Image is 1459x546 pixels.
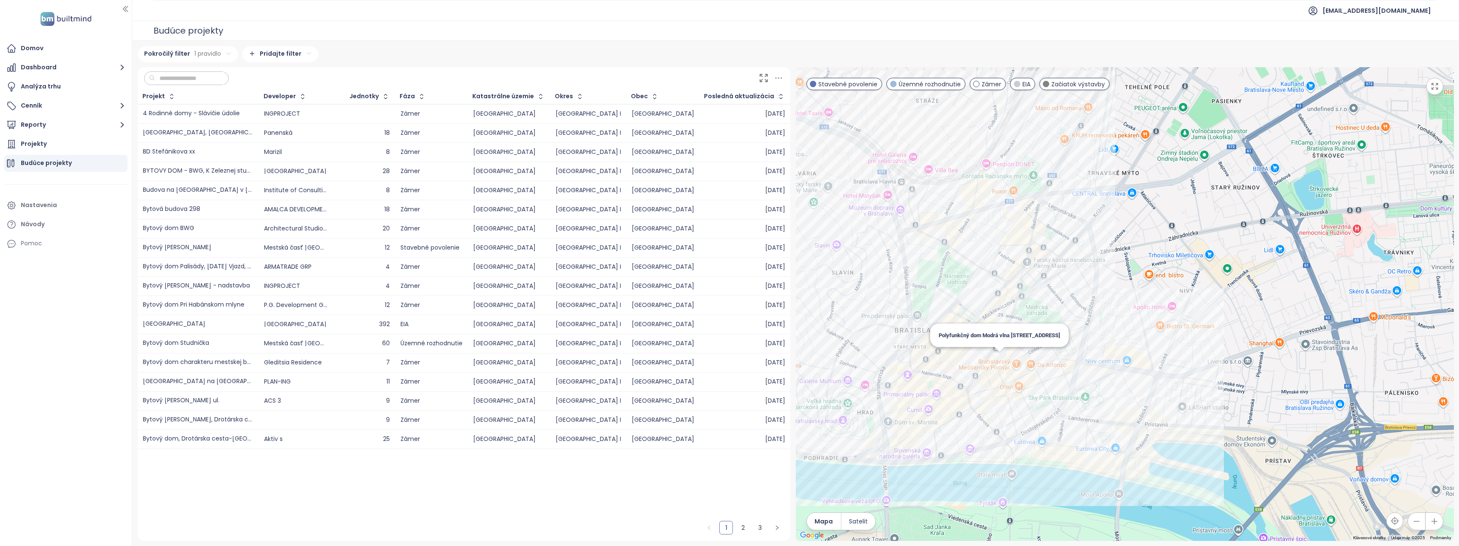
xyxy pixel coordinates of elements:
div: [DATE] [705,226,785,231]
div: [GEOGRAPHIC_DATA] [632,302,694,308]
div: BYTOVÝ DOM - BWG, K Železnej studienke [143,168,253,174]
div: Mestská časť [GEOGRAPHIC_DATA] [264,245,328,250]
div: [GEOGRAPHIC_DATA] [632,149,694,155]
div: [GEOGRAPHIC_DATA] [632,111,694,117]
div: 9 [338,398,390,404]
button: Klávesové skratky [1353,535,1386,541]
div: [GEOGRAPHIC_DATA] [473,168,545,174]
div: Zámer [400,130,463,136]
li: Nasledujúca strana [770,521,784,535]
div: 12 [338,302,390,308]
div: [GEOGRAPHIC_DATA] [473,226,545,231]
div: [GEOGRAPHIC_DATA] [632,398,694,404]
div: Budúce projekty [21,158,72,168]
div: [GEOGRAPHIC_DATA] [632,168,694,174]
span: left [707,525,712,530]
span: Údaje máp ©2025 [1391,535,1425,540]
div: [DATE] [705,398,785,404]
div: Bytový [PERSON_NAME] ul. [143,398,219,404]
div: Zámer [400,168,463,174]
div: [DATE] [705,360,785,365]
img: logo [38,10,94,28]
span: Satelit [849,517,868,526]
div: Bytová budova 298 [143,206,200,213]
div: [GEOGRAPHIC_DATA] I [556,321,621,327]
div: Zámer [400,417,463,423]
div: [GEOGRAPHIC_DATA] na [GEOGRAPHIC_DATA] v [GEOGRAPHIC_DATA] [143,378,253,385]
span: Začiatok výstavby [1051,80,1105,89]
span: Mapa [815,517,833,526]
div: Panenská [264,130,292,136]
div: [GEOGRAPHIC_DATA] I [556,398,621,404]
div: [DATE] [705,207,785,212]
div: [GEOGRAPHIC_DATA] [473,245,545,250]
div: Nastavenia [21,200,57,210]
div: Zámer [400,283,463,289]
div: [GEOGRAPHIC_DATA] [473,149,545,155]
div: [GEOGRAPHIC_DATA] [473,130,545,136]
div: Pridajte filter [242,46,318,62]
div: [GEOGRAPHIC_DATA], [GEOGRAPHIC_DATA]. [143,130,253,136]
div: [DATE] [705,130,785,136]
div: [DATE] [705,417,785,423]
div: [GEOGRAPHIC_DATA] [632,226,694,231]
div: Budova na [GEOGRAPHIC_DATA] v [GEOGRAPHIC_DATA] [143,187,253,193]
button: Mapa [807,513,841,530]
div: [GEOGRAPHIC_DATA] [632,264,694,270]
div: [DATE] [705,264,785,270]
div: Institute of Consulting [264,188,328,193]
div: [GEOGRAPHIC_DATA] [473,111,545,117]
div: [GEOGRAPHIC_DATA] [473,321,545,327]
div: 25 [338,436,390,442]
div: Mestská časť [GEOGRAPHIC_DATA] [264,341,328,346]
span: Stavebné povolenie [818,80,877,89]
div: [GEOGRAPHIC_DATA] I [556,360,621,365]
a: Otvoriť túto oblasť v Mapách Google (otvorí nové okno) [798,530,826,541]
div: BD Štefánikova xx [143,149,195,155]
div: 4 Rodinné domy - Slávičie údolie [143,111,240,117]
div: [DATE] [705,245,785,250]
div: Marizil [264,149,282,155]
div: 392 [338,321,390,327]
div: [DATE] [705,149,785,155]
span: Polyfunkčný dom Modrá vlna [STREET_ADDRESS] [939,332,1060,338]
div: [DATE] [705,341,785,346]
span: Územné rozhodnutie [899,80,961,89]
div: Zámer [400,111,463,117]
div: [GEOGRAPHIC_DATA] [632,321,694,327]
div: Stavebné povolenie [400,245,463,250]
div: [GEOGRAPHIC_DATA] [473,302,545,308]
div: [GEOGRAPHIC_DATA] [473,436,545,442]
a: Domov [4,40,128,57]
div: [GEOGRAPHIC_DATA] I [556,130,621,136]
div: [GEOGRAPHIC_DATA] I [556,168,621,174]
div: AMALCA DEVELOPMENT [264,207,328,212]
div: INGPROJECT [264,111,300,117]
div: Bytový dom, Drotárska cesta-[GEOGRAPHIC_DATA] [143,436,253,442]
div: Jednotky [349,94,379,99]
div: 11 [338,379,390,384]
span: 1 pravidlo [194,49,221,58]
a: 2 [737,521,749,534]
div: Analýza trhu [21,81,61,92]
div: 7 [338,360,390,365]
div: [GEOGRAPHIC_DATA] [264,168,326,174]
div: Okres [555,94,573,99]
li: 3 [753,521,767,535]
div: [GEOGRAPHIC_DATA] I [556,111,621,117]
div: 4 [338,264,390,270]
div: [GEOGRAPHIC_DATA] I [556,245,621,250]
div: Zámer [400,188,463,193]
span: right [775,525,780,530]
div: [GEOGRAPHIC_DATA] I [556,379,621,384]
a: Nastavenia [4,197,128,214]
div: [GEOGRAPHIC_DATA] I [556,283,621,289]
div: 28 [338,168,390,174]
div: [GEOGRAPHIC_DATA] [143,321,205,327]
div: Fáza [400,94,415,99]
div: [DATE] [705,111,785,117]
div: 8 [338,188,390,193]
div: [GEOGRAPHIC_DATA] [473,188,545,193]
div: Zámer [400,379,463,384]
